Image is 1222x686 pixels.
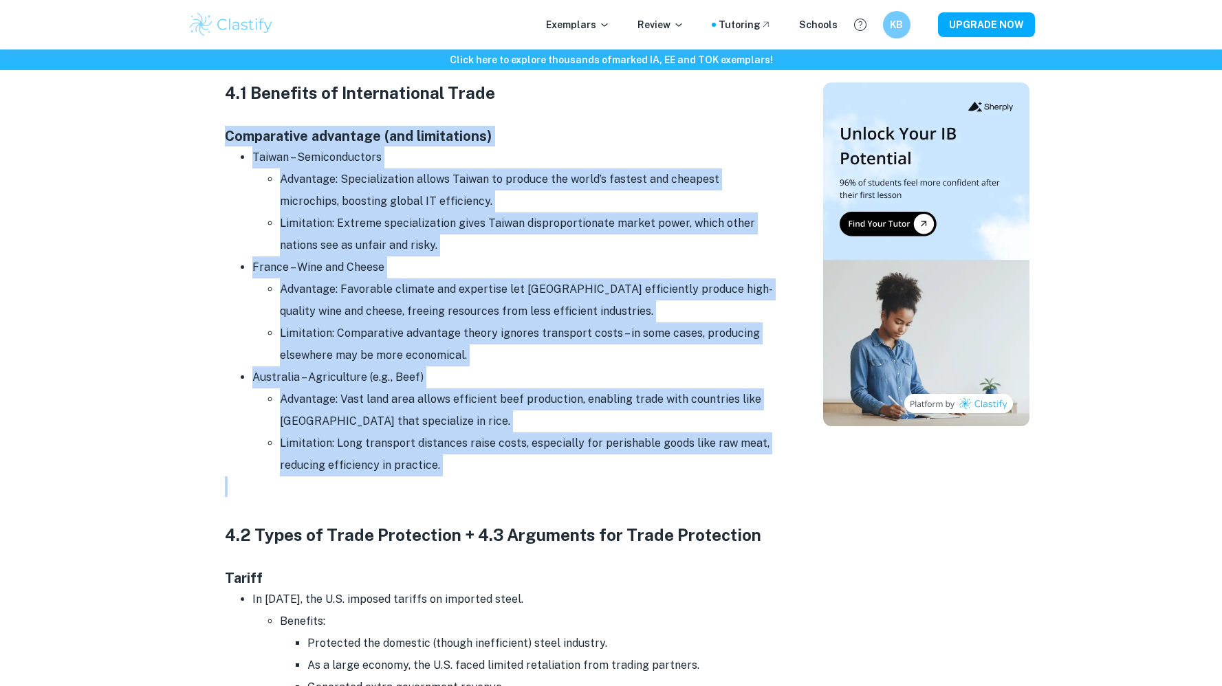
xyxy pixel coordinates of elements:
[225,568,775,588] h4: Tariff
[799,17,838,32] a: Schools
[637,17,684,32] p: Review
[883,11,910,38] button: KB
[938,12,1035,37] button: UPGRADE NOW
[307,654,775,676] li: As a large economy, the U.S. faced limited retaliation from trading partners.
[280,278,775,322] li: Advantage: Favorable climate and expertise let [GEOGRAPHIC_DATA] efficiently produce high-quality...
[252,366,775,476] li: Australia – Agriculture (e.g., Beef)
[849,13,872,36] button: Help and Feedback
[252,146,775,256] li: Taiwan – Semiconductors
[823,82,1029,426] img: Thumbnail
[888,17,904,32] h6: KB
[280,388,775,432] li: Advantage: Vast land area allows efficient beef production, enabling trade with countries like [G...
[252,256,775,366] li: France – Wine and Cheese
[225,522,775,547] h3: 4.2 Types of Trade Protection + 4.3 Arguments for Trade Protection
[225,80,775,105] h3: 4.1 Benefits of International Trade
[280,168,775,212] li: Advantage: Specialization allows Taiwan to produce the world’s fastest and cheapest microchips, b...
[719,17,772,32] a: Tutoring
[225,126,775,146] h4: Comparative advantage (and limitations)
[280,322,775,366] li: Limitation: Comparative advantage theory ignores transport costs – in some cases, producing elsew...
[3,52,1219,67] h6: Click here to explore thousands of marked IA, EE and TOK exemplars !
[188,11,275,38] img: Clastify logo
[280,432,775,476] li: Limitation: Long transport distances raise costs, especially for perishable goods like raw meat, ...
[280,212,775,256] li: Limitation: Extreme specialization gives Taiwan disproportionate market power, which other nation...
[546,17,610,32] p: Exemplars
[307,632,775,654] li: Protected the domestic (though inefficient) steel industry.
